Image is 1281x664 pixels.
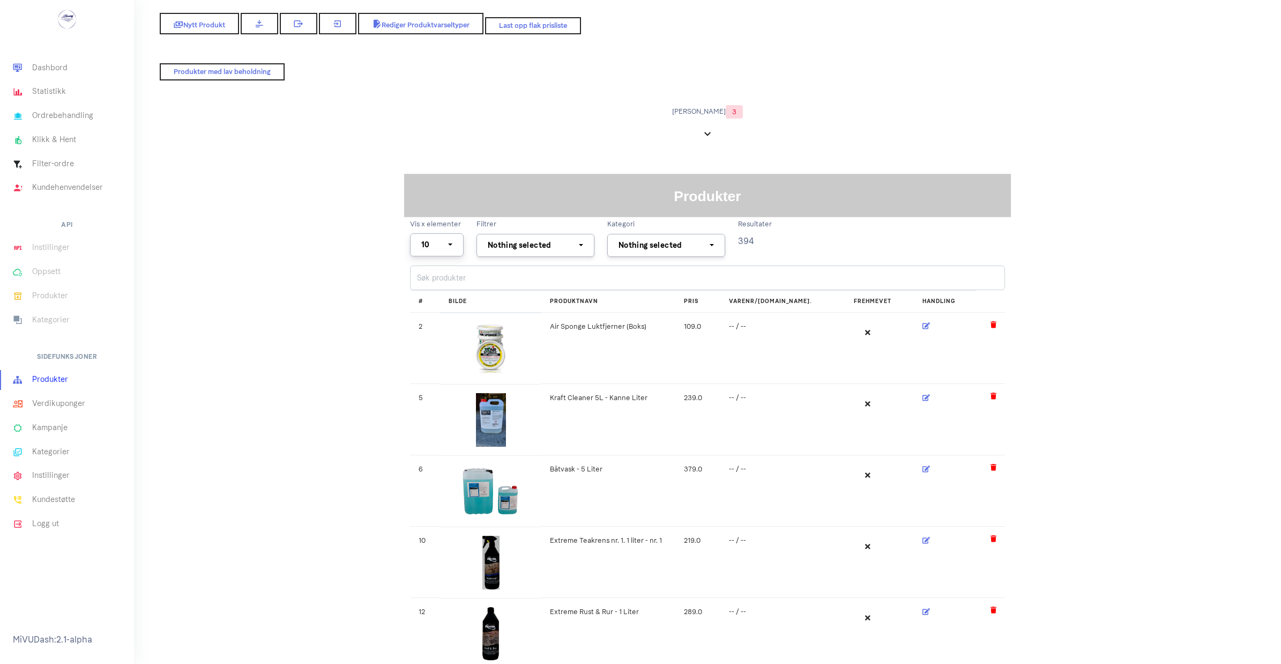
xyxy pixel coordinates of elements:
[410,291,440,313] th: #
[720,312,846,383] td: -- / --
[607,234,725,257] button: Nothing selected
[410,455,440,527] td: 6
[57,9,78,30] img: ...
[410,233,464,256] button: 10
[541,384,675,455] td: Kraft Cleaner 5L - Kanne Liter
[410,265,1005,290] input: Søk produkter
[485,17,581,35] a: Last opp flak prisliste
[440,291,541,313] th: Bilde
[541,527,675,598] td: Extreme Teakrens nr. 1. 1 liter - nr. 1
[541,455,675,527] td: Båtvask - 5 Liter
[410,384,440,455] td: 5
[410,527,440,598] td: 10
[37,350,98,364] h6: Sidefunksjoner
[720,384,846,455] td: -- / --
[720,527,846,598] td: -- / --
[372,21,470,29] span: Rediger Produktvarseltyper
[56,635,92,645] span: 2.1-alpha
[174,21,225,29] span: Nytt Produkt
[726,105,743,119] span: 3
[358,13,483,34] a: Rediger Produktvarseltyper
[476,234,594,257] button: Nothing selected
[404,174,1011,217] div: Klikk for å åpne
[720,291,846,313] th: Varenr/[DOMAIN_NAME].
[459,464,523,518] img: Autokjemi_baatvask_universal-1599702688342.jpg
[607,219,725,230] label: Kategori
[845,291,913,313] th: Frehmevet
[468,322,513,375] img: Air-Sponge-Lukt-Fjerner_1-1588871207779_MdXmo1P.jpg
[421,239,446,250] div: 10
[61,218,72,232] h6: API
[675,527,720,598] td: 219.0
[675,384,720,455] td: 239.0
[541,312,675,383] td: Air Sponge Luktfjerner (Boks)
[488,240,577,251] div: Nothing selected
[541,291,675,313] th: Produktnavn
[738,234,772,248] p: 394
[410,219,464,230] label: Vis x elementer
[410,312,440,383] td: 2
[410,105,1005,119] span: [PERSON_NAME]
[675,291,720,313] th: Pris
[476,219,594,230] label: Filtrer
[476,393,506,447] img: Kraftcleaner45-1599703958021.jpg
[499,21,567,29] span: Last opp flak prisliste
[675,312,720,383] td: 109.0
[160,13,239,34] a: Nytt Produkt
[160,63,285,81] a: Produkter med lav beholdning
[720,455,846,527] td: -- / --
[675,455,720,527] td: 379.0
[407,186,1008,208] h1: Produkter
[619,240,707,251] div: Nothing selected
[13,632,121,647] p: MiVUDash:
[482,536,500,589] img: 302-14-1-extreme-teakrens-1.-1-liter.-ferdig.jpg
[914,291,976,313] th: Handling
[174,68,271,76] span: Produkter med lav beholdning
[482,607,499,661] img: 305-14-1-extreme-rust-rur-1-liter.-ferdig.jpg
[738,219,772,230] label: Resultater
